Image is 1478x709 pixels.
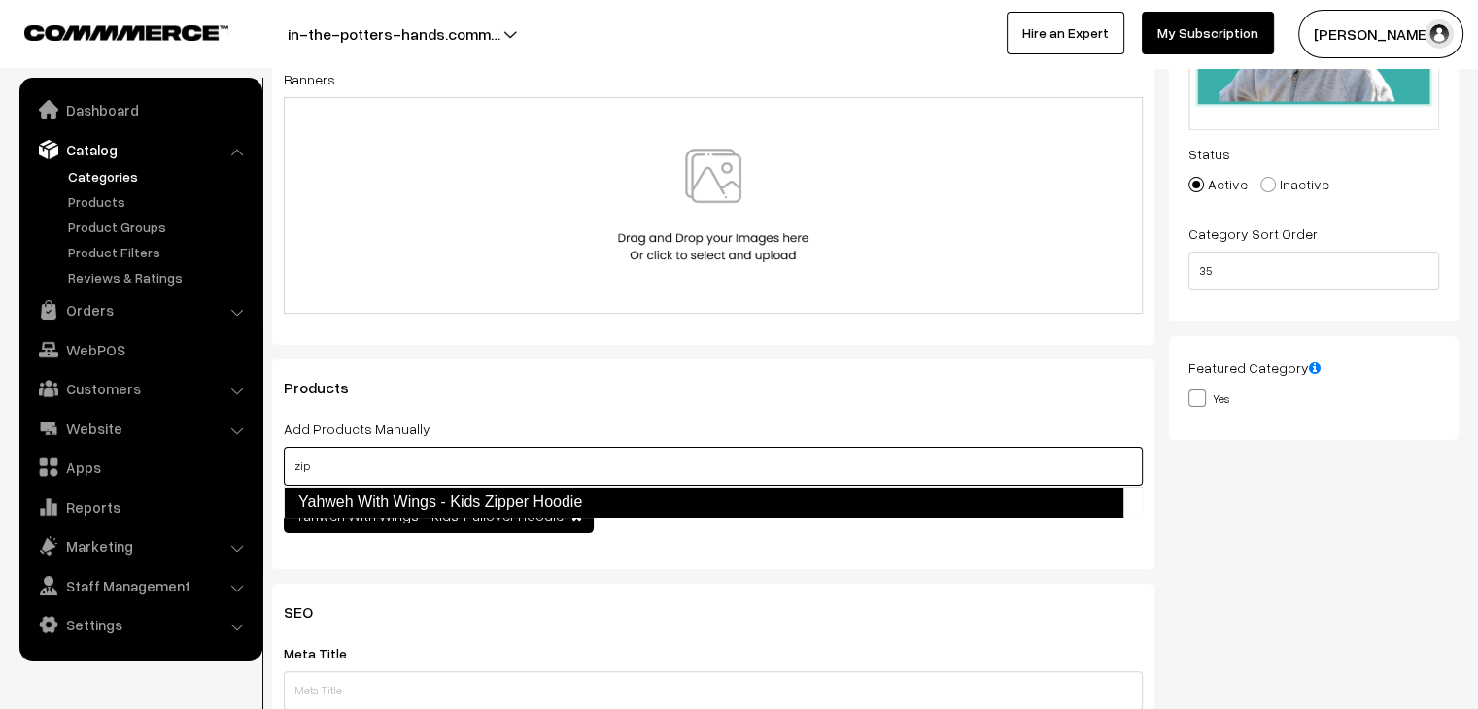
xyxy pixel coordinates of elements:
label: Meta Title [284,643,370,663]
button: in-the-potters-hands.comm… [220,10,568,58]
a: Staff Management [24,568,256,603]
input: Select Products (Type and search) [284,447,1143,486]
a: My Subscription [1142,12,1274,54]
input: Enter Number [1188,252,1439,290]
img: user [1425,19,1454,49]
a: COMMMERCE [24,19,194,43]
a: Hire an Expert [1007,12,1124,54]
a: Marketing [24,528,256,563]
img: COMMMERCE [24,25,228,40]
span: Products [284,378,372,397]
a: Dashboard [24,92,256,127]
a: Products [63,191,256,212]
button: [PERSON_NAME]… [1298,10,1463,58]
a: Customers [24,371,256,406]
label: Banners [284,69,335,89]
a: WebPOS [24,332,256,367]
a: Product Filters [63,242,256,262]
span: SEO [284,602,336,622]
label: Yes [1188,388,1229,408]
a: Product Groups [63,217,256,237]
label: Featured Category [1188,357,1321,378]
a: Reviews & Ratings [63,267,256,287]
a: Orders [24,292,256,327]
a: Apps [24,450,256,485]
label: Inactive [1260,174,1329,194]
a: Settings [24,607,256,642]
label: Add Products Manually [284,419,430,439]
a: Reports [24,490,256,524]
label: Active [1188,174,1248,194]
a: Website [24,411,256,446]
a: Categories [63,166,256,186]
a: Catalog [24,132,256,167]
a: Yahweh With Wings - Kids Zipper Hoodie [284,487,1123,518]
label: Category Sort Order [1188,223,1318,244]
label: Status [1188,144,1230,164]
